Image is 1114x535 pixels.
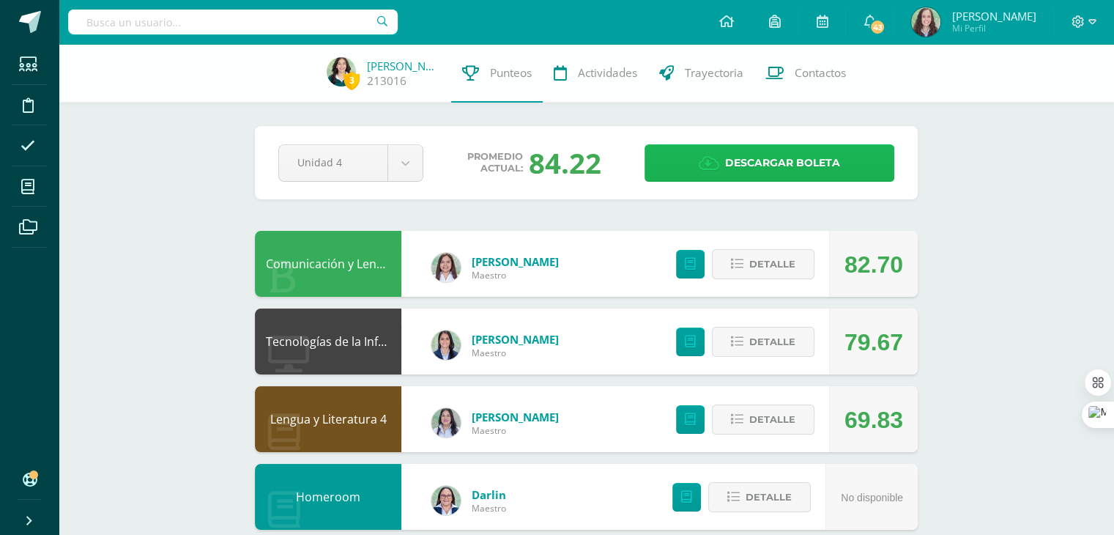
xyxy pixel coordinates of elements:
img: 3752133d52f33eb8572d150d85f25ab5.png [911,7,940,37]
a: Descargar boleta [645,144,894,182]
span: Descargar boleta [725,145,840,181]
div: Homeroom [255,464,401,530]
a: [PERSON_NAME] [367,59,440,73]
div: Tecnologías de la Información y la Comunicación 4 [255,309,401,374]
span: Detalle [749,328,795,355]
span: Mi Perfil [951,22,1036,34]
span: Trayectoria [685,65,743,81]
a: [PERSON_NAME] [472,254,559,269]
a: [PERSON_NAME] [472,332,559,347]
a: Darlin [472,487,506,502]
span: Detalle [746,484,792,511]
button: Detalle [712,405,814,435]
img: df6a3bad71d85cf97c4a6d1acf904499.png [431,408,461,438]
span: 43 [869,19,885,35]
span: Actividades [578,65,637,81]
span: Maestro [472,502,506,514]
span: Detalle [749,406,795,433]
span: Maestro [472,424,559,437]
span: Unidad 4 [297,145,369,180]
a: 213016 [367,73,406,89]
span: No disponible [841,492,903,503]
a: [PERSON_NAME] [472,410,559,424]
div: 84.22 [529,144,601,182]
img: 7489ccb779e23ff9f2c3e89c21f82ed0.png [431,331,461,360]
button: Detalle [712,327,814,357]
span: Maestro [472,269,559,281]
div: 82.70 [844,232,903,298]
button: Detalle [708,482,811,512]
span: 3 [344,71,360,89]
img: 571966f00f586896050bf2f129d9ef0a.png [431,486,461,515]
div: Comunicación y Lenguaje L3 Inglés 4 [255,231,401,297]
button: Detalle [712,249,814,279]
a: Actividades [543,44,648,103]
div: 79.67 [844,309,903,375]
a: Unidad 4 [279,145,423,181]
a: Trayectoria [648,44,754,103]
img: acecb51a315cac2de2e3deefdb732c9f.png [431,253,461,282]
span: [PERSON_NAME] [951,9,1036,23]
span: Maestro [472,347,559,359]
span: Punteos [490,65,532,81]
a: Punteos [451,44,543,103]
img: 19fd57cbccd203f7a017b6ab33572914.png [327,57,356,86]
span: Contactos [795,65,846,81]
a: Contactos [754,44,857,103]
div: 69.83 [844,387,903,453]
input: Busca un usuario... [68,10,398,34]
span: Promedio actual: [467,151,523,174]
span: Detalle [749,251,795,278]
div: Lengua y Literatura 4 [255,386,401,452]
